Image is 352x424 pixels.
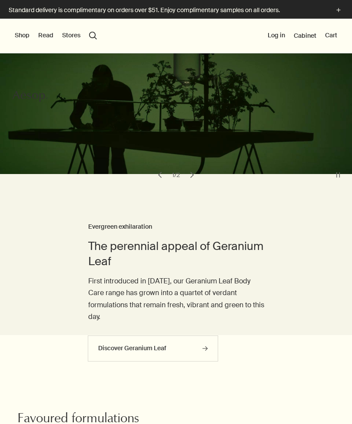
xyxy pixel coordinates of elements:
button: previous slide [154,169,166,181]
p: Standard delivery is complimentary on orders over $51. Enjoy complimentary samples on all orders. [9,6,325,15]
h2: The perennial appeal of Geranium Leaf [88,239,264,269]
a: Cabinet [294,32,316,39]
button: pause [332,169,344,181]
a: Discover Geranium Leaf [88,335,218,362]
button: Shop [15,31,30,40]
button: Log in [268,31,285,40]
nav: supplementary [268,19,337,53]
button: next slide [186,169,198,181]
p: First introduced in [DATE], our Geranium Leaf Body Care range has grown into a quartet of verdant... [88,275,264,322]
h3: Evergreen exhilaration [88,222,264,232]
button: Standard delivery is complimentary on orders over $51. Enjoy complimentary samples on all orders. [9,5,343,15]
button: Read [38,31,53,40]
div: 1 / 2 [169,171,183,179]
svg: Aesop [13,90,47,103]
button: Cart [325,31,337,40]
button: Stores [62,31,80,40]
button: Open search [89,32,97,39]
nav: primary [15,19,97,53]
a: Aesop [13,90,47,105]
